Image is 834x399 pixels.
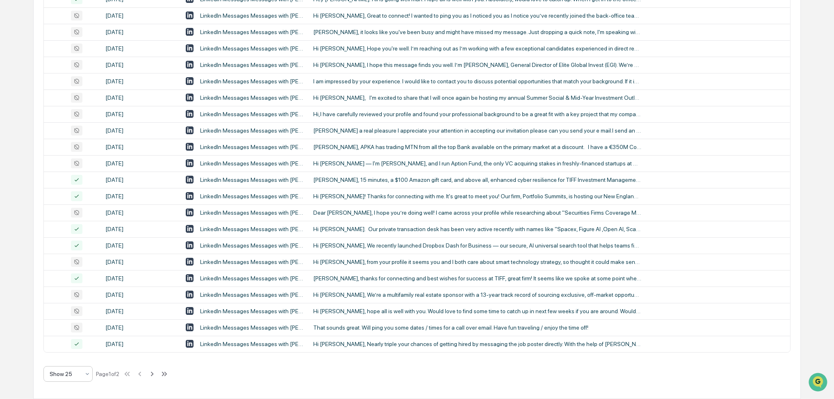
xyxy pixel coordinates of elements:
[58,139,99,145] a: Powered byPylon
[200,324,303,331] div: LinkedIn Messages Messages with [PERSON_NAME], [PERSON_NAME]
[105,291,176,298] div: [DATE]
[313,193,641,199] div: Hi [PERSON_NAME]! Thanks for connecting with me. It's great to meet you! Our firm, Portfolio Summ...
[28,63,134,71] div: Start new chat
[105,29,176,35] div: [DATE]
[200,45,303,52] div: LinkedIn Messages Messages with [PERSON_NAME], [PERSON_NAME]
[105,160,176,167] div: [DATE]
[105,275,176,282] div: [DATE]
[313,12,641,19] div: Hi [PERSON_NAME], Great to connect! I wanted to ping you as I noticed you as I notice you’ve rece...
[313,78,641,85] div: I am impressed by your experience. I would like to contact you to discuss potential opportunities...
[8,104,15,111] div: 🖐️
[313,29,641,35] div: [PERSON_NAME], it looks like you've been busy and might have missed my message. Just dropping a q...
[200,111,303,117] div: LinkedIn Messages Messages with [PERSON_NAME], [PERSON_NAME]
[313,275,641,282] div: [PERSON_NAME], thanks for connecting and best wishes for success at TIFF, great firm! It seems li...
[16,119,52,127] span: Data Lookup
[105,45,176,52] div: [DATE]
[200,193,303,199] div: LinkedIn Messages Messages with [PERSON_NAME], [PERSON_NAME]
[8,63,23,78] img: 1746055101610-c473b297-6a78-478c-a979-82029cc54cd1
[200,94,303,101] div: LinkedIn Messages Messages with [PERSON_NAME], [PERSON_NAME], CFA
[313,127,641,134] div: [PERSON_NAME] a real pleasure I appreciate your attention in accepting our invitation please can ...
[105,144,176,150] div: [DATE]
[8,17,149,30] p: How can we help?
[105,324,176,331] div: [DATE]
[105,12,176,19] div: [DATE]
[200,226,303,232] div: LinkedIn Messages Messages with [PERSON_NAME], [PERSON_NAME]
[28,71,104,78] div: We're available if you need us!
[200,291,303,298] div: LinkedIn Messages Messages with [PERSON_NAME], [PERSON_NAME]
[200,144,303,150] div: LinkedIn Messages Messages with [PERSON_NAME], [PERSON_NAME]
[313,94,641,101] div: Hi [PERSON_NAME], I'm excited to share that I will once again be hosting my annual Summer Social ...
[200,62,303,68] div: LinkedIn Messages Messages with [PERSON_NAME], [PERSON_NAME]
[16,103,53,112] span: Preclearance
[313,62,641,68] div: Hi [PERSON_NAME], I hope this message finds you well. I’m [PERSON_NAME], General Director of Elit...
[105,193,176,199] div: [DATE]
[313,259,641,265] div: Hi [PERSON_NAME], from your profile it seems you and I both care about smart technology strategy,...
[105,209,176,216] div: [DATE]
[200,259,303,265] div: LinkedIn Messages Messages with [PERSON_NAME], [PERSON_NAME]
[313,45,641,52] div: Hi [PERSON_NAME], Hope you're well. I’m reaching out as I’m working with a few exceptional candid...
[105,341,176,347] div: [DATE]
[105,94,176,101] div: [DATE]
[313,160,641,167] div: Hi [PERSON_NAME] — I'm [PERSON_NAME], and I run Aption Fund, the only VC acquiring stakes in fres...
[200,127,303,134] div: LinkedIn Messages Messages with [PERSON_NAME], [PERSON_NAME]
[105,226,176,232] div: [DATE]
[105,78,176,85] div: [DATE]
[5,116,55,131] a: 🔎Data Lookup
[59,104,66,111] div: 🗄️
[96,371,119,377] div: Page 1 of 2
[808,372,830,394] iframe: Open customer support
[200,29,303,35] div: LinkedIn Messages Messages with [PERSON_NAME], [PERSON_NAME]
[82,139,99,145] span: Pylon
[313,144,641,150] div: [PERSON_NAME], APKA has trading MTN from all the top Bank available on the primary market at a di...
[313,177,641,183] div: [PERSON_NAME], 15 minutes, a $100 Amazon gift card, and above all, enhanced cyber resilience for ...
[313,341,641,347] div: Hi [PERSON_NAME], Nearly triple your chances of getting hired by messaging the job poster directl...
[105,62,176,68] div: [DATE]
[200,209,303,216] div: LinkedIn Messages Messages with [PERSON_NAME], [PERSON_NAME]
[56,100,105,115] a: 🗄️Attestations
[313,209,641,216] div: Dear [PERSON_NAME], I hope you’re doing well! I came across your profile while researching about ...
[313,242,641,249] div: Hi [PERSON_NAME], We recently launched Dropbox Dash for Business — our secure, AI universal searc...
[139,65,149,75] button: Start new chat
[105,127,176,134] div: [DATE]
[5,100,56,115] a: 🖐️Preclearance
[105,111,176,117] div: [DATE]
[313,226,641,232] div: Hi [PERSON_NAME]. Our private transaction desk has been very active recently with names like ''Sp...
[313,308,641,314] div: Hi [PERSON_NAME], hope all is well with you. Would love to find some time to catch up in next few...
[200,308,303,314] div: LinkedIn Messages Messages with [PERSON_NAME], [PERSON_NAME]
[313,111,641,117] div: Hi,I have carefully reviewed your profile and found your professional background to be a great fi...
[200,160,303,167] div: LinkedIn Messages Messages with [PERSON_NAME], [PERSON_NAME]
[200,341,303,347] div: LinkedIn Messages Messages with [PERSON_NAME], LinkedIn
[313,324,641,331] div: That sounds great. Will ping you some dates / times for a call over email. Have fun traveling / e...
[105,308,176,314] div: [DATE]
[200,275,303,282] div: LinkedIn Messages Messages with [PERSON_NAME], [PERSON_NAME]
[68,103,102,112] span: Attestations
[105,259,176,265] div: [DATE]
[200,12,303,19] div: LinkedIn Messages Messages with [PERSON_NAME], [PERSON_NAME]
[200,242,303,249] div: LinkedIn Messages Messages with [PERSON_NAME], [PERSON_NAME]
[105,242,176,249] div: [DATE]
[8,120,15,126] div: 🔎
[200,177,303,183] div: LinkedIn Messages Messages with [PERSON_NAME], [PERSON_NAME]
[105,177,176,183] div: [DATE]
[313,291,641,298] div: Hi [PERSON_NAME], We’re a multifamily real estate sponsor with a 13-year track record of sourcing...
[200,78,303,85] div: LinkedIn Messages Messages with [PERSON_NAME], [PERSON_NAME]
